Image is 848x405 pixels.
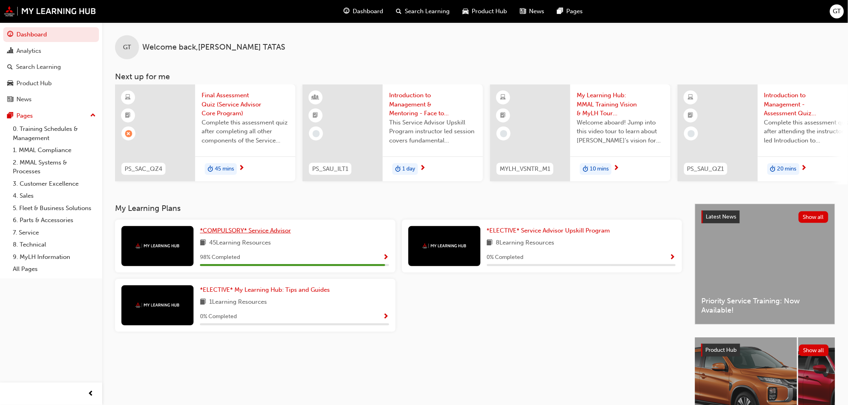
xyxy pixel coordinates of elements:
[142,43,285,52] span: Welcome back , [PERSON_NAME] TATAS
[238,165,244,172] span: next-icon
[313,110,319,121] span: booktick-icon
[701,344,829,357] a: Product HubShow all
[123,43,131,52] span: GT
[687,164,724,174] span: PS_SAU_QZ1
[520,6,526,16] span: news-icon
[487,238,493,248] span: book-icon
[7,48,13,55] span: chart-icon
[490,84,670,181] a: MYLH_VSNTR_M1My Learning Hub: MMAL Training Vision & MyLH Tour (Elective)Welcome aboard! Jump int...
[200,253,240,262] span: 98 % Completed
[670,253,676,263] button: Show Progress
[3,108,99,123] button: Pages
[513,3,551,20] a: news-iconNews
[529,7,544,16] span: News
[670,254,676,261] span: Show Progress
[200,238,206,248] span: book-icon
[702,297,828,315] span: Priority Service Training: Now Available!
[390,3,456,20] a: search-iconSearch Learning
[501,92,506,103] span: learningResourceType_ELEARNING-icon
[801,165,807,172] span: next-icon
[462,6,468,16] span: car-icon
[135,303,180,308] img: mmal
[4,6,96,16] img: mmal
[3,60,99,74] a: Search Learning
[7,112,13,120] span: pages-icon
[200,297,206,307] span: book-icon
[200,226,294,235] a: *COMPULSORY* Service Advisor
[3,92,99,107] a: News
[830,4,844,18] button: GT
[383,254,389,261] span: Show Progress
[695,204,835,325] a: Latest NewsShow allPriority Service Training: Now Available!
[10,190,99,202] a: 4. Sales
[383,253,389,263] button: Show Progress
[487,226,614,235] a: *ELECTIVE* Service Advisor Upskill Program
[16,46,41,56] div: Analytics
[706,213,737,220] span: Latest News
[7,80,13,87] span: car-icon
[456,3,513,20] a: car-iconProduct Hub
[577,91,664,118] span: My Learning Hub: MMAL Training Vision & MyLH Tour (Elective)
[215,164,234,174] span: 45 mins
[702,211,828,223] a: Latest NewsShow all
[799,211,829,223] button: Show all
[402,164,415,174] span: 1 day
[383,313,389,321] span: Show Progress
[125,130,132,137] span: learningRecordVerb_FAIL-icon
[613,165,619,172] span: next-icon
[16,79,52,88] div: Product Hub
[422,243,466,249] img: mmal
[590,164,609,174] span: 10 mins
[135,243,180,249] img: mmal
[202,91,289,118] span: Final Assessment Quiz (Service Advisor Core Program)
[353,7,383,16] span: Dashboard
[125,110,131,121] span: booktick-icon
[3,44,99,58] a: Analytics
[496,238,555,248] span: 8 Learning Resources
[115,84,295,181] a: PS_SAC_QZ4Final Assessment Quiz (Service Advisor Core Program)Complete this assessment quiz after...
[102,72,848,81] h3: Next up for me
[313,92,319,103] span: learningResourceType_INSTRUCTOR_LED-icon
[833,7,841,16] span: GT
[7,96,13,103] span: news-icon
[16,62,61,72] div: Search Learning
[551,3,589,20] a: pages-iconPages
[88,389,94,399] span: prev-icon
[115,204,682,213] h3: My Learning Plans
[313,130,320,137] span: learningRecordVerb_NONE-icon
[487,253,524,262] span: 0 % Completed
[500,130,507,137] span: learningRecordVerb_NONE-icon
[312,164,348,174] span: PS_SAU_ILT1
[770,164,776,174] span: duration-icon
[7,64,13,71] span: search-icon
[472,7,507,16] span: Product Hub
[10,178,99,190] a: 3. Customer Excellence
[16,111,33,120] div: Pages
[202,118,289,145] span: Complete this assessment quiz after completing all other components of the Service Advisor Core P...
[396,6,402,16] span: search-icon
[337,3,390,20] a: guage-iconDashboard
[395,164,401,174] span: duration-icon
[7,31,13,38] span: guage-icon
[200,312,237,321] span: 0 % Completed
[10,214,99,227] a: 6. Parts & Accessories
[10,239,99,251] a: 8. Technical
[200,285,333,295] a: *ELECTIVE* My Learning Hub: Tips and Guides
[688,92,694,103] span: learningResourceType_ELEARNING-icon
[209,297,267,307] span: 1 Learning Resources
[405,7,450,16] span: Search Learning
[90,110,96,121] span: up-icon
[500,164,550,174] span: MYLH_VSNTR_M1
[10,144,99,156] a: 1. MMAL Compliance
[3,27,99,42] a: Dashboard
[303,84,483,181] a: PS_SAU_ILT1Introduction to Management & Mentoring - Face to Face Instructor Led Training (Service...
[706,347,737,353] span: Product Hub
[10,156,99,178] a: 2. MMAL Systems & Processes
[389,118,476,145] span: This Service Advisor Upskill Program instructor led session covers fundamental management styles ...
[10,123,99,144] a: 0. Training Schedules & Management
[200,286,330,293] span: *ELECTIVE* My Learning Hub: Tips and Guides
[209,238,271,248] span: 45 Learning Resources
[566,7,583,16] span: Pages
